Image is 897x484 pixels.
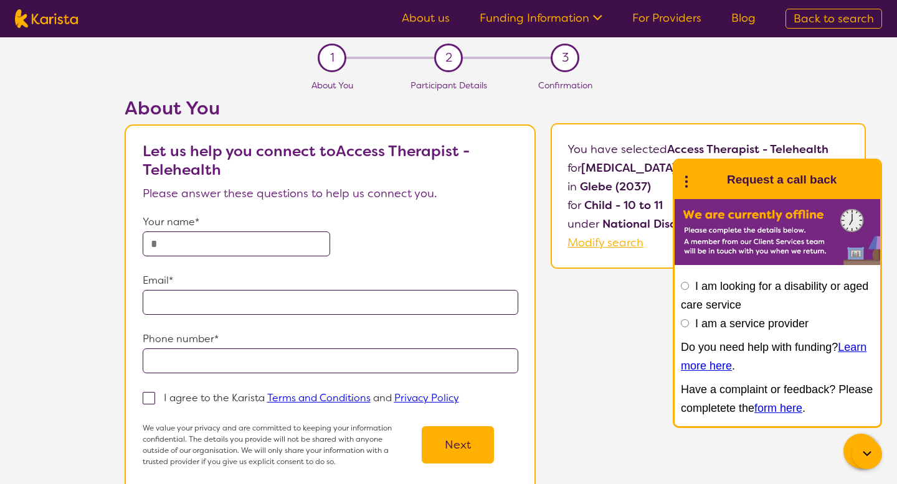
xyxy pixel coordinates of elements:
[602,216,847,231] b: National Disability Insurance Scheme (NDIS)
[731,11,756,26] a: Blog
[567,235,643,250] a: Modify search
[675,199,880,265] img: Karista offline chat form to request call back
[480,11,602,26] a: Funding Information
[402,11,450,26] a: About us
[311,80,353,91] span: About You
[567,215,849,233] p: under .
[695,167,719,192] img: Karista
[164,391,459,404] p: I agree to the Karista and
[411,80,487,91] span: Participant Details
[267,391,371,404] a: Terms and Conditions
[632,11,701,26] a: For Providers
[143,271,518,290] p: Email*
[567,177,849,196] p: in
[143,184,518,203] p: Please answer these questions to help us connect you.
[727,170,837,189] h1: Request a call back
[143,141,470,180] b: Let us help you connect to Access Therapist - Telehealth
[567,196,849,215] p: for
[754,402,802,414] a: form here
[394,391,459,404] a: Privacy Policy
[581,161,676,175] b: [MEDICAL_DATA]
[843,434,878,468] button: Channel Menu
[695,317,809,330] label: I am a service provider
[445,49,452,67] span: 2
[422,426,494,463] button: Next
[667,142,828,157] b: Access Therapist - Telehealth
[567,159,849,177] p: for
[681,338,874,375] p: Do you need help with funding? .
[143,213,518,231] p: Your name*
[15,9,78,28] img: Karista logo
[125,97,536,119] h2: About You
[785,9,882,29] a: Back to search
[562,49,569,67] span: 3
[794,11,874,26] span: Back to search
[143,330,518,348] p: Phone number*
[538,80,592,91] span: Confirmation
[681,280,868,311] label: I am looking for a disability or aged care service
[584,198,663,213] b: Child - 10 to 11
[580,179,651,194] b: Glebe (2037)
[681,380,874,417] p: Have a complaint or feedback? Please completete the .
[330,49,335,67] span: 1
[567,140,849,252] p: You have selected
[143,422,398,467] p: We value your privacy and are committed to keeping your information confidential. The details you...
